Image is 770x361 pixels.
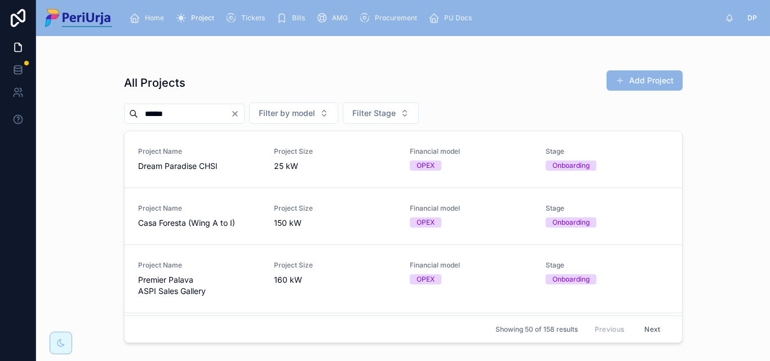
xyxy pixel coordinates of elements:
[292,14,305,23] span: Bills
[410,204,532,213] span: Financial model
[552,217,590,228] div: Onboarding
[125,188,682,245] a: Project NameCasa Foresta (Wing A to I)Project Size150 kWFinancial modelOPEXStageOnboarding
[417,217,435,228] div: OPEX
[138,204,260,213] span: Project Name
[125,245,682,313] a: Project NamePremier Palava ASPI Sales GalleryProject Size160 kWFinancial modelOPEXStageOnboarding
[126,8,172,28] a: Home
[241,14,265,23] span: Tickets
[410,147,532,156] span: Financial model
[138,217,260,229] span: Casa Foresta (Wing A to I)
[552,161,590,171] div: Onboarding
[546,261,668,270] span: Stage
[546,204,668,213] span: Stage
[145,14,164,23] span: Home
[375,14,417,23] span: Procurement
[231,109,244,118] button: Clear
[343,102,419,124] button: Select Button
[410,261,532,270] span: Financial model
[356,8,425,28] a: Procurement
[121,6,725,30] div: scrollable content
[138,261,260,270] span: Project Name
[417,161,435,171] div: OPEX
[444,14,472,23] span: PU Docs
[313,8,356,28] a: AMG
[249,102,338,124] button: Select Button
[138,161,260,172] span: Dream Paradise CHSl
[747,14,757,23] span: DP
[273,8,313,28] a: Bills
[138,274,260,297] span: Premier Palava ASPI Sales Gallery
[552,274,590,284] div: Onboarding
[495,325,578,334] span: Showing 50 of 158 results
[124,75,185,91] h1: All Projects
[332,14,348,23] span: AMG
[274,204,396,213] span: Project Size
[274,274,396,286] span: 160 kW
[274,161,396,172] span: 25 kW
[636,320,668,338] button: Next
[45,9,112,27] img: App logo
[607,70,683,91] button: Add Project
[417,274,435,284] div: OPEX
[172,8,222,28] a: Project
[191,14,214,23] span: Project
[274,217,396,229] span: 150 kW
[138,147,260,156] span: Project Name
[546,147,668,156] span: Stage
[259,108,315,119] span: Filter by model
[274,147,396,156] span: Project Size
[125,131,682,188] a: Project NameDream Paradise CHSlProject Size25 kWFinancial modelOPEXStageOnboarding
[222,8,273,28] a: Tickets
[425,8,480,28] a: PU Docs
[274,261,396,270] span: Project Size
[352,108,396,119] span: Filter Stage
